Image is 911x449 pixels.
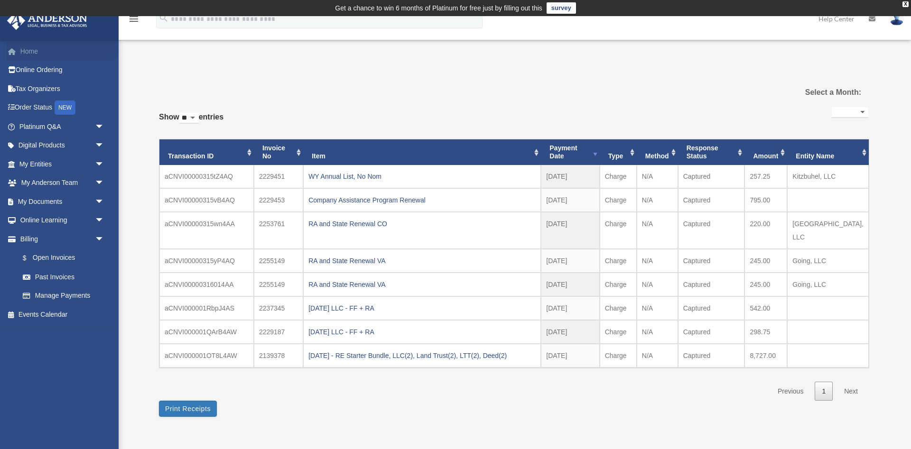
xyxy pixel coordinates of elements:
td: N/A [637,188,678,212]
td: 2237345 [254,296,303,320]
img: Anderson Advisors Platinum Portal [4,11,90,30]
td: [DATE] [541,344,599,367]
select: Showentries [179,113,199,124]
td: Going, LLC [787,273,869,296]
td: Charge [600,320,637,344]
td: Going, LLC [787,249,869,273]
th: Response Status: activate to sort column ascending [678,139,745,165]
td: Captured [678,344,745,367]
th: Invoice No: activate to sort column ascending [254,139,303,165]
td: 298.75 [744,320,787,344]
td: 220.00 [744,212,787,249]
a: My Documentsarrow_drop_down [7,192,119,211]
a: My Anderson Teamarrow_drop_down [7,174,119,192]
td: Captured [678,188,745,212]
td: Charge [600,165,637,188]
div: NEW [55,101,75,115]
span: arrow_drop_down [95,211,114,230]
td: Charge [600,212,637,249]
td: [DATE] [541,249,599,273]
td: aCNVI00000315tZ4AQ [159,165,254,188]
th: Method: activate to sort column ascending [637,139,678,165]
td: [DATE] [541,212,599,249]
td: aCNVI00000315vB4AQ [159,188,254,212]
a: Platinum Q&Aarrow_drop_down [7,117,119,136]
td: [DATE] [541,296,599,320]
td: N/A [637,344,678,367]
td: [DATE] [541,188,599,212]
th: Payment Date: activate to sort column ascending [541,139,599,165]
td: [DATE] [541,165,599,188]
td: N/A [637,212,678,249]
div: [DATE] - RE Starter Bundle, LLC(2), Land Trust(2), LTT(2), Deed(2) [308,349,536,362]
i: search [158,13,169,23]
span: arrow_drop_down [95,192,114,211]
div: close [902,1,909,7]
td: N/A [637,165,678,188]
td: Charge [600,273,637,296]
a: Next [837,382,865,401]
span: $ [28,252,33,264]
a: Home [7,42,119,61]
td: N/A [637,273,678,296]
td: Charge [600,249,637,273]
td: N/A [637,320,678,344]
td: 2229451 [254,165,303,188]
td: Captured [678,296,745,320]
a: Manage Payments [13,286,119,305]
a: survey [547,2,576,14]
td: Captured [678,249,745,273]
td: 2255149 [254,249,303,273]
td: Captured [678,165,745,188]
label: Select a Month: [757,86,861,99]
td: 2229453 [254,188,303,212]
td: Kitzbuhel, LLC [787,165,869,188]
td: 2253761 [254,212,303,249]
td: aCNVI000001OT8L4AW [159,344,254,367]
div: [DATE] LLC - FF + RA [308,302,536,315]
button: Print Receipts [159,401,217,417]
td: 2139378 [254,344,303,367]
td: [DATE] [541,273,599,296]
td: Captured [678,273,745,296]
a: My Entitiesarrow_drop_down [7,155,119,174]
th: Item: activate to sort column ascending [303,139,541,165]
th: Amount: activate to sort column ascending [744,139,787,165]
span: arrow_drop_down [95,155,114,174]
th: Type: activate to sort column ascending [600,139,637,165]
td: Captured [678,320,745,344]
i: menu [128,13,139,25]
td: Charge [600,188,637,212]
td: 8,727.00 [744,344,787,367]
td: Charge [600,296,637,320]
td: 795.00 [744,188,787,212]
td: aCNVI00000315wn4AA [159,212,254,249]
div: Get a chance to win 6 months of Platinum for free just by filling out this [335,2,542,14]
td: Charge [600,344,637,367]
span: arrow_drop_down [95,174,114,193]
td: aCNVI00000316014AA [159,273,254,296]
a: menu [128,17,139,25]
td: [GEOGRAPHIC_DATA], LLC [787,212,869,249]
div: RA and State Renewal CO [308,217,536,230]
span: arrow_drop_down [95,136,114,156]
a: Order StatusNEW [7,98,119,118]
th: Entity Name: activate to sort column ascending [787,139,869,165]
td: 542.00 [744,296,787,320]
th: Transaction ID: activate to sort column ascending [159,139,254,165]
div: [DATE] LLC - FF + RA [308,325,536,339]
a: Past Invoices [13,267,114,286]
label: Show entries [159,110,223,133]
a: Previous [771,382,810,401]
td: [DATE] [541,320,599,344]
td: aCNVI000001RbpJ4AS [159,296,254,320]
td: N/A [637,249,678,273]
div: WY Annual List, No Nom [308,170,536,183]
a: Digital Productsarrow_drop_down [7,136,119,155]
td: N/A [637,296,678,320]
td: 2255149 [254,273,303,296]
td: 257.25 [744,165,787,188]
div: RA and State Renewal VA [308,278,536,291]
a: Billingarrow_drop_down [7,229,119,248]
a: $Open Invoices [13,248,119,268]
